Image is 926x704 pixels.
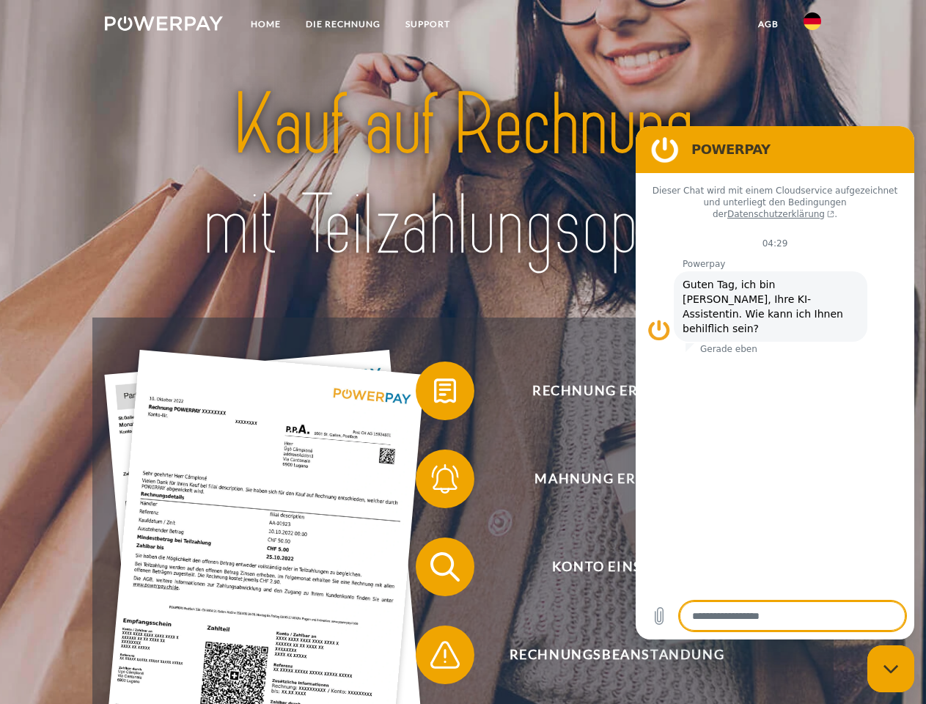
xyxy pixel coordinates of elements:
img: logo-powerpay-white.svg [105,16,223,31]
img: qb_warning.svg [427,637,463,673]
span: Rechnungsbeanstandung [437,626,796,684]
a: DIE RECHNUNG [293,11,393,37]
a: Home [238,11,293,37]
img: qb_bell.svg [427,461,463,497]
img: title-powerpay_de.svg [140,70,786,281]
button: Rechnungsbeanstandung [416,626,797,684]
a: SUPPORT [393,11,463,37]
iframe: Messaging-Fenster [636,126,914,639]
button: Rechnung erhalten? [416,362,797,420]
img: qb_search.svg [427,549,463,585]
span: Mahnung erhalten? [437,450,796,508]
img: qb_bill.svg [427,373,463,409]
iframe: Schaltfläche zum Öffnen des Messaging-Fensters; Konversation läuft [867,645,914,692]
img: de [804,12,821,30]
button: Konto einsehen [416,538,797,596]
span: Rechnung erhalten? [437,362,796,420]
button: Mahnung erhalten? [416,450,797,508]
span: Konto einsehen [437,538,796,596]
a: agb [746,11,791,37]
